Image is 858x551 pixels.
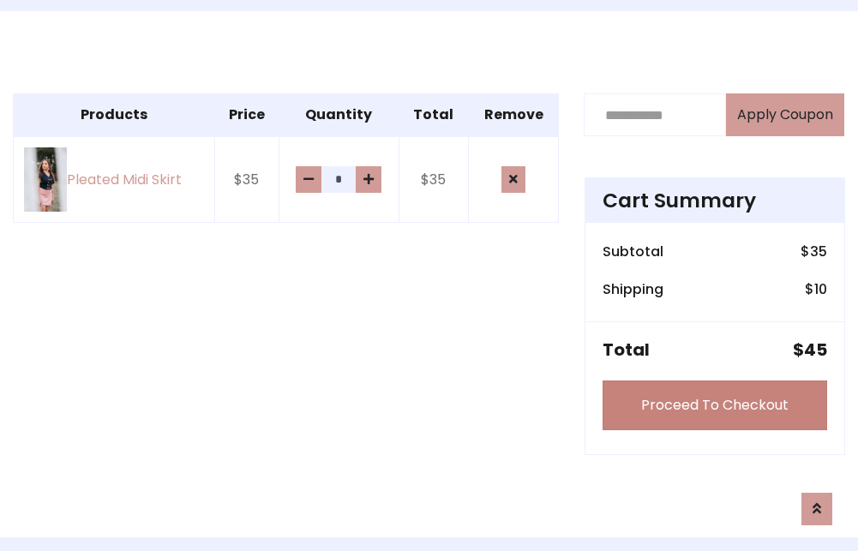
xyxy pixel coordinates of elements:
th: Products [14,94,215,137]
h4: Cart Summary [603,189,827,213]
td: $35 [399,136,469,223]
th: Price [214,94,279,137]
span: 10 [814,279,827,299]
td: $35 [214,136,279,223]
h6: Shipping [603,281,663,297]
a: Pleated Midi Skirt [24,147,204,212]
button: Apply Coupon [726,93,844,136]
h5: $ [793,339,827,360]
th: Remove [468,94,559,137]
h6: Subtotal [603,243,663,260]
span: 45 [804,338,827,362]
span: 35 [810,242,827,261]
h5: Total [603,339,650,360]
h6: $ [801,243,827,260]
th: Total [399,94,469,137]
h6: $ [805,281,827,297]
a: Proceed To Checkout [603,380,827,430]
th: Quantity [279,94,399,137]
